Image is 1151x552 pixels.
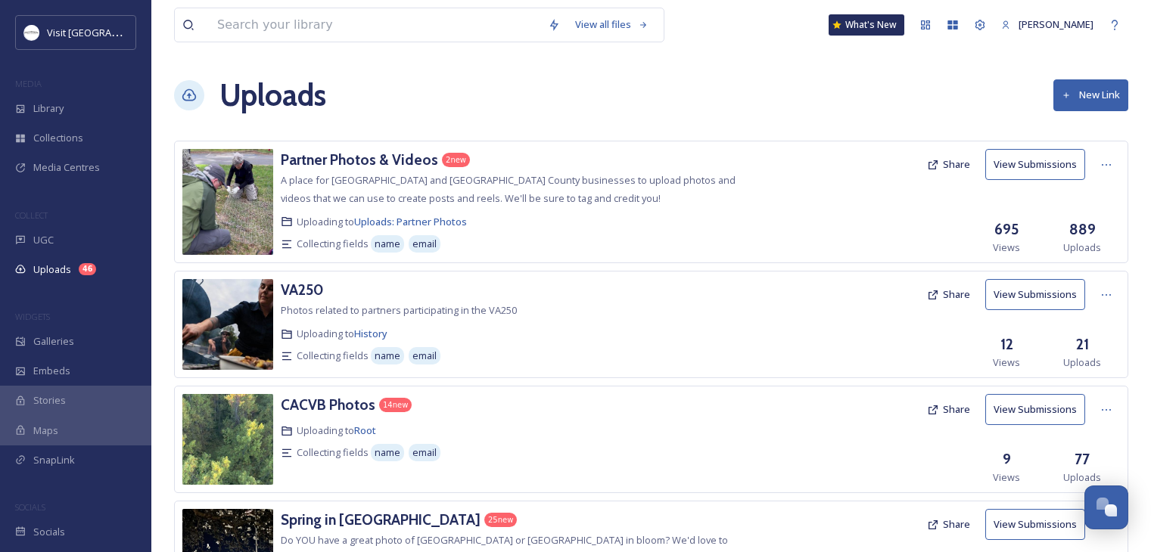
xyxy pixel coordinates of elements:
[919,150,978,179] button: Share
[985,509,1085,540] button: View Submissions
[1063,240,1101,255] span: Uploads
[281,510,481,529] h3: Spring in [GEOGRAPHIC_DATA]
[33,393,66,408] span: Stories
[985,149,1085,180] button: View Submissions
[985,279,1093,310] a: View Submissions
[210,8,540,42] input: Search your library
[281,150,438,169] h3: Partner Photos & Videos
[379,398,412,412] div: 14 new
[33,364,70,378] span: Embeds
[993,470,1020,485] span: Views
[33,453,75,467] span: SnapLink
[919,395,978,424] button: Share
[442,153,470,167] div: 2 new
[994,10,1101,39] a: [PERSON_NAME]
[412,237,437,251] span: email
[281,303,517,317] span: Photos related to partners participating in the VA250
[47,25,164,39] span: Visit [GEOGRAPHIC_DATA]
[985,279,1085,310] button: View Submissions
[354,327,387,340] a: History
[281,394,375,416] a: CACVB Photos
[33,423,58,438] span: Maps
[297,237,369,251] span: Collecting fields
[15,78,42,89] span: MEDIA
[1019,17,1093,31] span: [PERSON_NAME]
[1063,470,1101,485] span: Uploads
[281,149,438,171] a: Partner Photos & Videos
[281,281,324,299] h3: VA250
[15,209,48,221] span: COLLECT
[33,334,74,349] span: Galleries
[33,101,64,116] span: Library
[375,349,400,363] span: name
[33,233,54,247] span: UGC
[919,510,978,539] button: Share
[1084,485,1128,529] button: Open Chat
[829,14,904,36] a: What's New
[182,279,273,370] img: -Farm%2520to%2520Batteau.jpg
[297,327,387,341] span: Uploading to
[1075,448,1090,470] h3: 77
[219,73,326,118] a: Uploads
[985,149,1093,180] a: View Submissions
[993,355,1020,370] span: Views
[24,25,39,40] img: Circle%20Logo.png
[375,237,400,251] span: name
[297,445,369,460] span: Collecting fields
[297,349,369,363] span: Collecting fields
[1063,355,1101,370] span: Uploads
[484,513,517,527] div: 25 new
[375,445,400,460] span: name
[297,423,376,438] span: Uploading to
[281,173,736,205] span: A place for [GEOGRAPHIC_DATA] and [GEOGRAPHIC_DATA] County businesses to upload photos and videos...
[33,160,100,175] span: Media Centres
[33,262,71,277] span: Uploads
[33,131,83,145] span: Collections
[985,394,1085,425] button: View Submissions
[1076,333,1089,355] h3: 21
[993,240,1020,255] span: Views
[919,280,978,309] button: Share
[985,509,1093,540] a: View Submissions
[281,509,481,531] a: Spring in [GEOGRAPHIC_DATA]
[33,525,65,539] span: Socials
[15,311,50,322] span: WIDGETS
[182,394,273,485] img: c2c2ce02-1ca1-431f-95c1-6dbe85ee491c.jpg
[412,445,437,460] span: email
[1003,448,1011,470] h3: 9
[1069,219,1096,240] h3: 889
[281,279,324,301] a: VA250
[79,263,96,275] div: 46
[15,501,45,513] span: SOCIALS
[568,10,656,39] a: View all files
[281,395,375,414] h3: CACVB Photos
[354,423,376,437] a: Root
[412,349,437,363] span: email
[1053,79,1128,110] button: New Link
[354,215,467,228] a: Uploads: Partner Photos
[994,219,1019,240] h3: 695
[985,394,1093,425] a: View Submissions
[1000,333,1013,355] h3: 12
[297,215,467,229] span: Uploading to
[182,149,273,255] img: 9b255ca4-bb97-490f-a47d-75ceb65edd1b.jpg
